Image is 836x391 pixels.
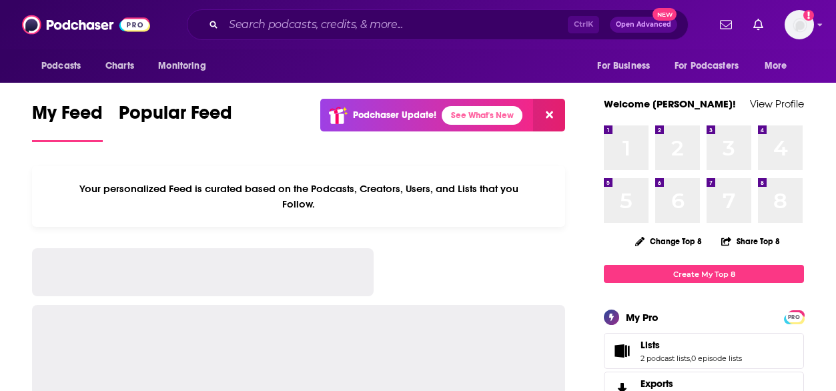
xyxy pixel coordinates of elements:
[442,106,522,125] a: See What's New
[641,339,660,351] span: Lists
[597,57,650,75] span: For Business
[653,8,677,21] span: New
[765,57,787,75] span: More
[641,354,690,363] a: 2 podcast lists
[353,109,436,121] p: Podchaser Update!
[604,333,804,369] span: Lists
[41,57,81,75] span: Podcasts
[119,101,232,132] span: Popular Feed
[604,97,736,110] a: Welcome [PERSON_NAME]!
[627,233,710,250] button: Change Top 8
[568,16,599,33] span: Ctrl K
[32,101,103,132] span: My Feed
[224,14,568,35] input: Search podcasts, credits, & more...
[616,21,671,28] span: Open Advanced
[97,53,142,79] a: Charts
[32,166,565,227] div: Your personalized Feed is curated based on the Podcasts, Creators, Users, and Lists that you Follow.
[604,265,804,283] a: Create My Top 8
[785,10,814,39] button: Show profile menu
[105,57,134,75] span: Charts
[641,378,673,390] span: Exports
[755,53,804,79] button: open menu
[626,311,659,324] div: My Pro
[750,97,804,110] a: View Profile
[690,354,691,363] span: ,
[32,53,98,79] button: open menu
[149,53,223,79] button: open menu
[158,57,205,75] span: Monitoring
[675,57,739,75] span: For Podcasters
[785,10,814,39] span: Logged in as aridings
[803,10,814,21] svg: Add a profile image
[22,12,150,37] img: Podchaser - Follow, Share and Rate Podcasts
[187,9,689,40] div: Search podcasts, credits, & more...
[608,342,635,360] a: Lists
[666,53,758,79] button: open menu
[32,101,103,142] a: My Feed
[588,53,667,79] button: open menu
[721,228,781,254] button: Share Top 8
[691,354,742,363] a: 0 episode lists
[785,10,814,39] img: User Profile
[748,13,769,36] a: Show notifications dropdown
[641,339,742,351] a: Lists
[786,312,802,322] a: PRO
[610,17,677,33] button: Open AdvancedNew
[119,101,232,142] a: Popular Feed
[715,13,737,36] a: Show notifications dropdown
